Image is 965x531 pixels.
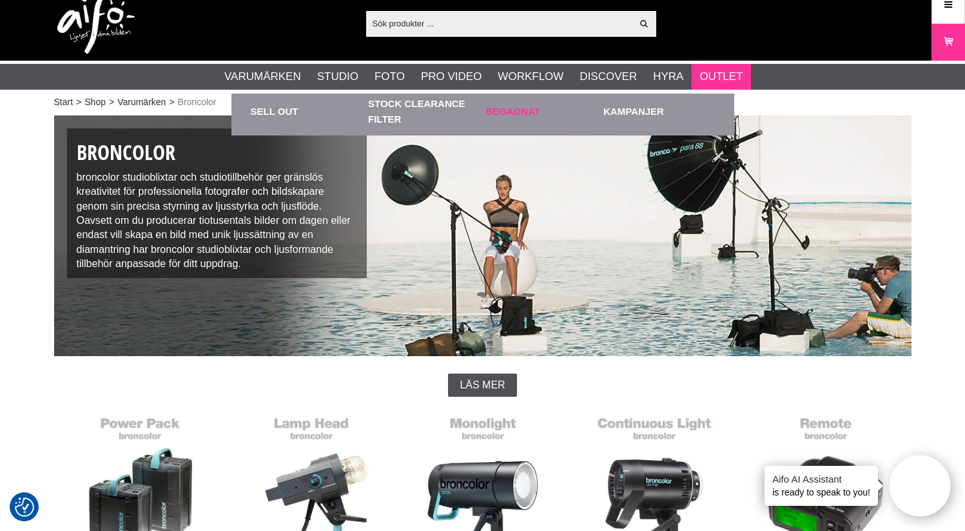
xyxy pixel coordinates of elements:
img: Broncolor Professional Lighting System [54,115,911,356]
input: Sök produkter ... [366,14,632,33]
a: Workflow [498,68,563,85]
a: Discover [580,68,637,85]
a: Kampanjer [603,94,715,129]
a: Varumärken [117,95,166,109]
span: > [169,95,174,109]
h4: Aifo AI Assistant [772,472,870,486]
span: > [109,95,114,109]
a: Shop [84,95,106,109]
span: Läs mer [460,379,505,391]
a: Pro Video [421,68,482,85]
a: Begagnat [486,94,598,129]
a: Sell out [251,94,362,129]
div: is ready to speak to you! [765,466,878,506]
a: Outlet [699,68,743,85]
a: Stock Clearance Filter [368,94,480,129]
button: Samtyckesinställningar [15,496,34,519]
h1: Broncolor [77,138,358,167]
a: Foto [375,68,405,85]
img: Revisit consent button [15,497,34,517]
a: Studio [317,68,358,85]
a: Hyra [653,68,683,85]
span: Broncolor [178,95,217,109]
a: Varumärken [224,68,301,85]
span: > [76,95,81,109]
a: Start [54,95,73,109]
div: broncolor studioblixtar och studiotillbehör ger gränslös kreativitet för professionella fotografe... [67,128,367,278]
